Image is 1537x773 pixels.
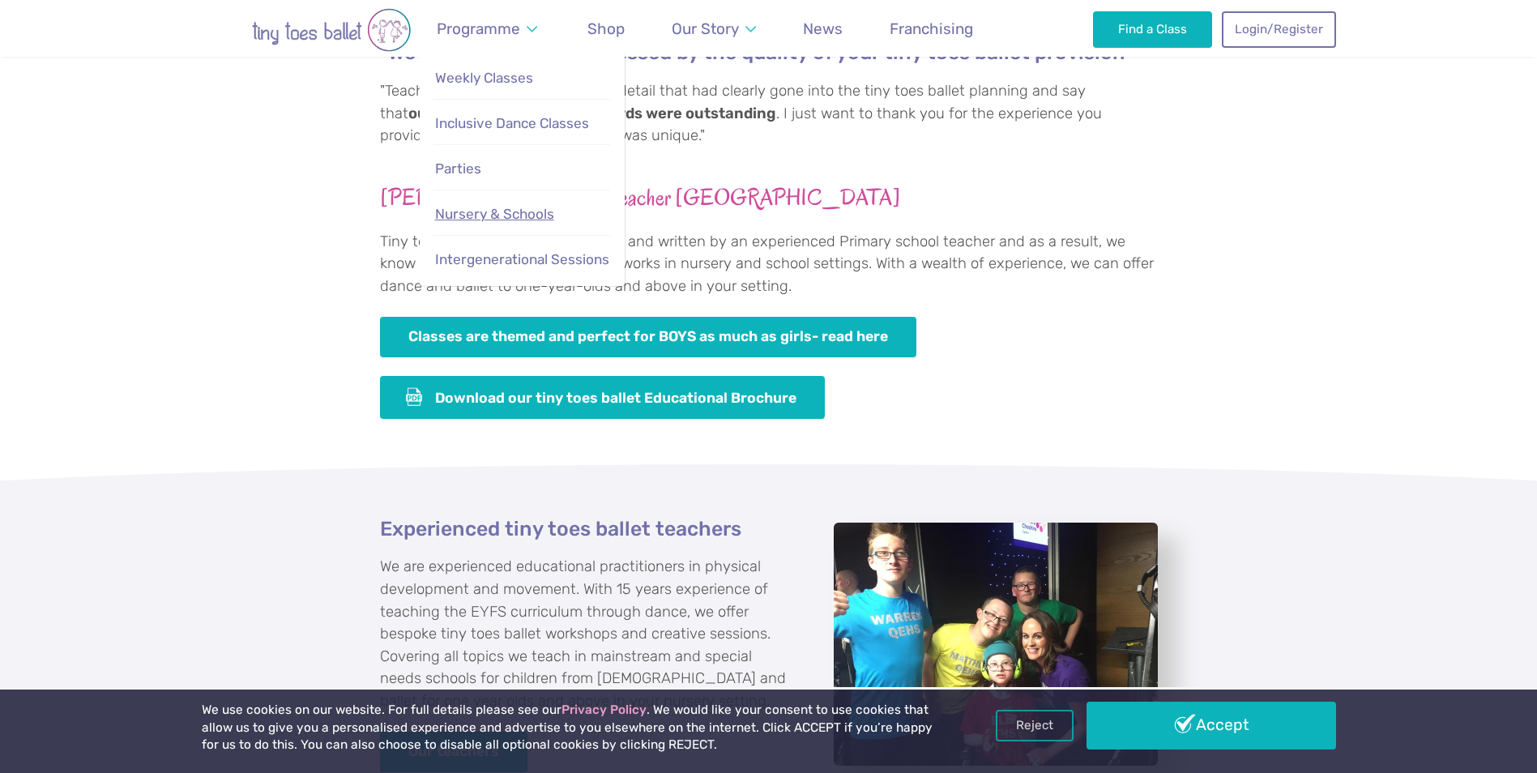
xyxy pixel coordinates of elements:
a: Find a Class [1093,11,1212,47]
a: Classes are themed and perfect for BOYS as much as girls- read here [380,317,917,358]
p: Tiny toes ballet has been developed and written by an experienced Primary school teacher and as a... [380,231,1158,298]
a: Parties [433,152,610,186]
a: Weekly Classes [433,61,610,96]
a: Our Story [664,10,763,48]
a: Accept [1087,702,1336,749]
a: Download our tiny toes ballet Educational Brochure [380,376,826,419]
a: Shop [580,10,633,48]
a: Franchising [882,10,981,48]
span: Nursery & Schools [435,206,554,222]
span: Parties [435,160,481,177]
p: We use cookies on our website. For full details please see our . We would like your consent to us... [202,702,939,754]
a: News [796,10,851,48]
span: Intergenerational Sessions [435,251,609,267]
span: Inclusive Dance Classes [435,115,589,131]
a: Intergenerational Sessions [433,242,610,277]
span: Our Story [672,19,739,38]
span: Franchising [890,19,973,38]
a: Privacy Policy [561,703,647,717]
p: We are experienced educational practitioners in physical development and movement. With 15 years ... [380,556,793,712]
span: Shop [587,19,625,38]
img: tiny toes ballet [202,8,461,52]
span: News [803,19,843,38]
a: View full-size image [834,523,1158,766]
a: Reject [996,710,1074,741]
a: Inclusive Dance Classes [433,106,610,141]
a: Programme [429,10,545,48]
a: Nursery & Schools [433,197,610,232]
span: Weekly Classes [435,70,533,86]
p: "Teachers praised the thought and detail that had clearly gone into the tiny toes ballet planning... [380,80,1158,147]
h4: Experienced tiny toes ballet teachers [380,516,793,541]
a: Login/Register [1222,11,1335,47]
span: Programme [437,19,520,38]
h3: [PERSON_NAME], Headteacher [GEOGRAPHIC_DATA] [380,183,1158,213]
strong: outcomes in terms of standards were outstanding [408,105,776,122]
